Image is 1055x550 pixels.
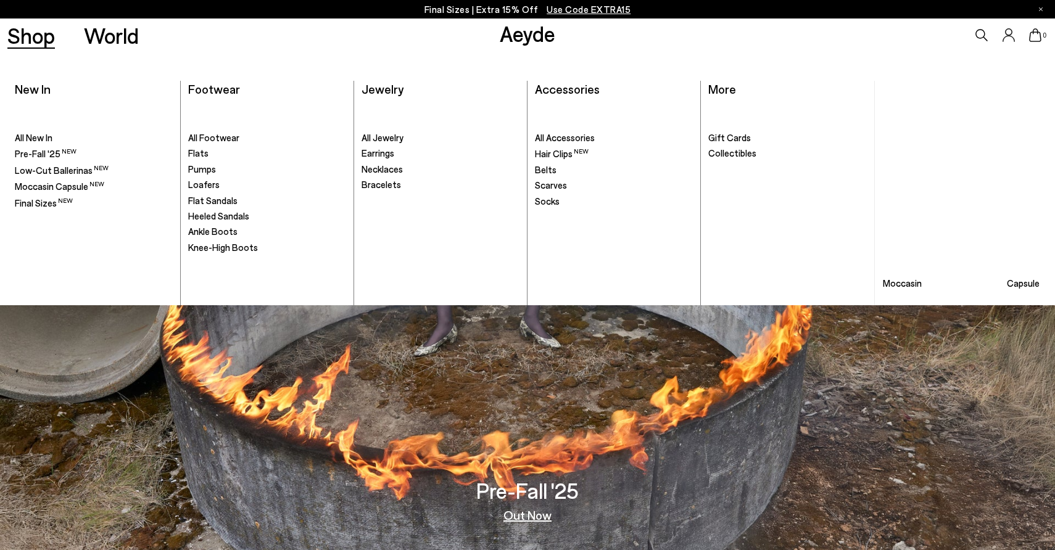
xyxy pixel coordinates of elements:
a: Pre-Fall '25 [15,147,173,160]
a: Footwear [188,81,240,96]
a: Out Now [503,509,552,521]
a: Flat Sandals [188,195,346,207]
a: All New In [15,132,173,144]
a: Socks [535,195,693,208]
h3: Moccasin [883,279,922,288]
a: Ankle Boots [188,226,346,238]
a: More [708,81,736,96]
span: Heeled Sandals [188,210,249,221]
span: Earrings [362,147,394,158]
a: Hair Clips [535,147,693,160]
span: Knee-High Boots [188,242,258,253]
span: Gift Cards [708,132,751,143]
span: Pre-Fall '25 [15,148,77,159]
a: Moccasin Capsule [15,180,173,193]
span: Moccasin Capsule [15,181,104,192]
a: Scarves [535,179,693,192]
a: Bracelets [362,179,519,191]
a: Jewelry [362,81,403,96]
span: Necklaces [362,163,403,174]
span: Ankle Boots [188,226,238,237]
a: Moccasin Capsule [875,81,1048,298]
a: Necklaces [362,163,519,176]
a: Low-Cut Ballerinas [15,164,173,177]
span: 0 [1041,32,1048,39]
a: Final Sizes [15,197,173,210]
span: All Jewelry [362,132,403,143]
h3: Pre-Fall '25 [476,480,579,501]
a: Heeled Sandals [188,210,346,223]
a: Gift Cards [708,132,867,144]
a: World [84,25,139,46]
span: Hair Clips [535,148,589,159]
a: Belts [535,164,693,176]
span: Socks [535,195,560,207]
a: All Footwear [188,132,346,144]
h3: Capsule [1007,279,1040,288]
a: Shop [7,25,55,46]
span: Low-Cut Ballerinas [15,165,109,176]
span: Navigate to /collections/ss25-final-sizes [547,4,631,15]
a: Pumps [188,163,346,176]
a: Aeyde [500,20,555,46]
a: New In [15,81,51,96]
span: Bracelets [362,179,401,190]
a: 0 [1029,28,1041,42]
span: Pumps [188,163,216,174]
a: Flats [188,147,346,160]
a: Knee-High Boots [188,242,346,254]
span: All Footwear [188,132,239,143]
a: Accessories [535,81,600,96]
span: All New In [15,132,52,143]
span: Loafers [188,179,220,190]
a: All Jewelry [362,132,519,144]
span: Flats [188,147,209,158]
a: Loafers [188,179,346,191]
span: Collectibles [708,147,756,158]
a: Collectibles [708,147,867,160]
a: All Accessories [535,132,693,144]
img: Mobile_e6eede4d-78b8-4bd1-ae2a-4197e375e133_900x.jpg [875,81,1048,298]
span: Flat Sandals [188,195,238,206]
span: Scarves [535,179,567,191]
span: All Accessories [535,132,595,143]
p: Final Sizes | Extra 15% Off [424,2,631,17]
span: Belts [535,164,556,175]
a: Earrings [362,147,519,160]
span: Final Sizes [15,197,73,208]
